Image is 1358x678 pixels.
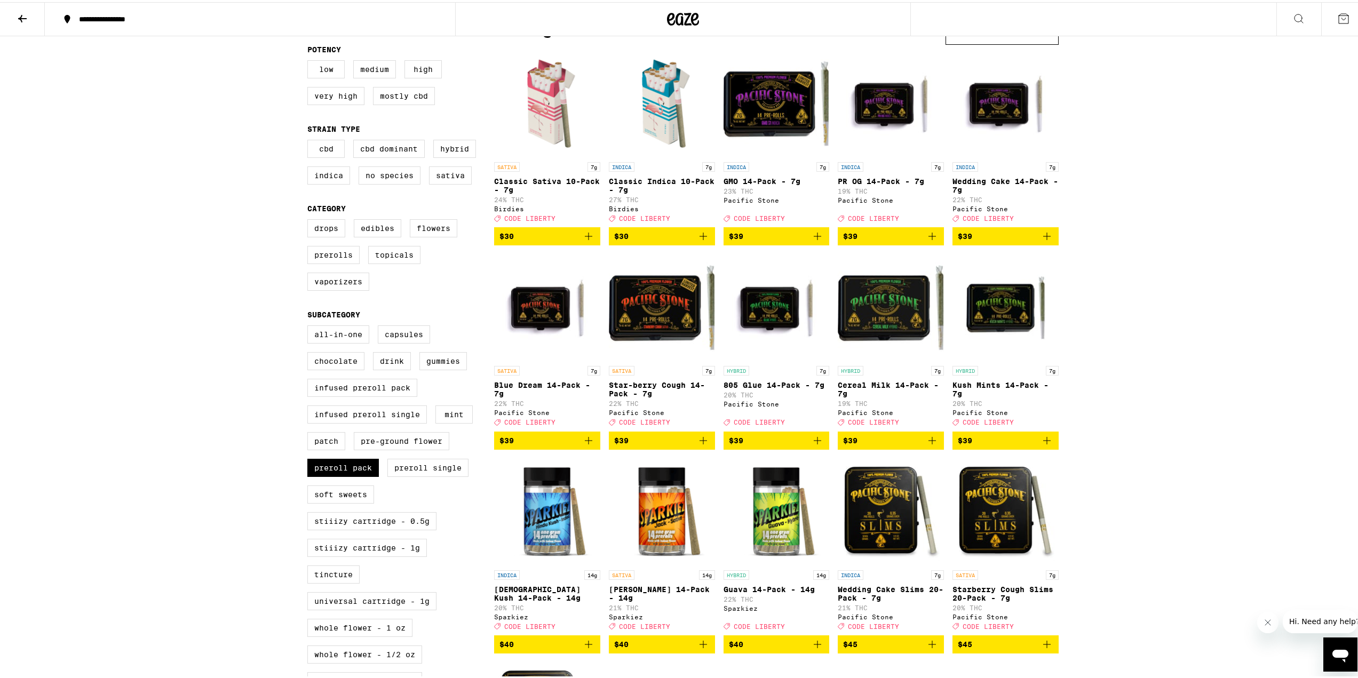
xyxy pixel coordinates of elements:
p: 27% THC [609,194,715,201]
a: Open page for Wedding Cake 14-Pack - 7g from Pacific Stone [952,48,1059,225]
legend: Strain Type [307,123,360,131]
label: STIIIZY Cartridge - 1g [307,537,427,555]
p: 22% THC [609,398,715,405]
p: SATIVA [609,568,634,578]
span: $39 [614,434,629,443]
p: Classic Indica 10-Pack - 7g [609,175,715,192]
p: SATIVA [952,568,978,578]
p: 7g [1046,568,1059,578]
a: Open page for Star-berry Cough 14-Pack - 7g from Pacific Stone [609,252,715,429]
label: Tincture [307,563,360,581]
label: Universal Cartridge - 1g [307,590,436,608]
button: Add to bag [494,225,600,243]
span: CODE LIBERTY [848,417,899,424]
p: 20% THC [952,398,1059,405]
button: Add to bag [838,429,944,448]
p: Blue Dream 14-Pack - 7g [494,379,600,396]
p: [PERSON_NAME] 14-Pack - 14g [609,583,715,600]
button: Add to bag [609,429,715,448]
p: [DEMOGRAPHIC_DATA] Kush 14-Pack - 14g [494,583,600,600]
img: Pacific Stone - GMO 14-Pack - 7g [724,48,830,155]
span: $39 [729,230,743,238]
div: Pacific Stone [838,611,944,618]
button: Add to bag [609,633,715,651]
p: 22% THC [494,398,600,405]
label: CBD Dominant [353,138,425,156]
img: Sparkiez - Jack 14-Pack - 14g [609,456,715,563]
p: 805 Glue 14-Pack - 7g [724,379,830,387]
p: HYBRID [952,364,978,373]
div: Pacific Stone [724,195,830,202]
p: 19% THC [838,186,944,193]
p: 7g [816,364,829,373]
button: Add to bag [952,633,1059,651]
span: $30 [499,230,514,238]
label: Capsules [378,323,430,341]
p: Star-berry Cough 14-Pack - 7g [609,379,715,396]
a: Open page for Starberry Cough Slims 20-Pack - 7g from Pacific Stone [952,456,1059,633]
span: $40 [729,638,743,647]
div: Pacific Stone [494,407,600,414]
p: Guava 14-Pack - 14g [724,583,830,592]
iframe: Button to launch messaging window [1323,635,1357,669]
p: INDICA [724,160,749,170]
p: 21% THC [609,602,715,609]
div: Pacific Stone [952,611,1059,618]
div: Sparkiez [494,611,600,618]
p: 7g [702,160,715,170]
span: CODE LIBERTY [848,213,899,220]
button: Add to bag [724,225,830,243]
p: SATIVA [494,364,520,373]
p: 19% THC [838,398,944,405]
label: Preroll Single [387,457,468,475]
p: INDICA [838,160,863,170]
label: Medium [353,58,396,76]
label: Vaporizers [307,270,369,289]
p: 7g [1046,364,1059,373]
a: Open page for Classic Sativa 10-Pack - 7g from Birdies [494,48,600,225]
span: $39 [958,230,972,238]
label: Drops [307,217,345,235]
p: 14g [813,568,829,578]
p: 7g [931,364,944,373]
p: 7g [816,160,829,170]
legend: Subcategory [307,308,360,317]
a: Open page for Hindu Kush 14-Pack - 14g from Sparkiez [494,456,600,633]
label: Edibles [354,217,401,235]
span: CODE LIBERTY [963,417,1014,424]
button: Add to bag [838,633,944,651]
p: SATIVA [494,160,520,170]
label: Sativa [429,164,472,182]
p: 7g [702,364,715,373]
a: Open page for 805 Glue 14-Pack - 7g from Pacific Stone [724,252,830,429]
div: Pacific Stone [952,407,1059,414]
div: Sparkiez [609,611,715,618]
p: HYBRID [838,364,863,373]
img: Pacific Stone - Starberry Cough Slims 20-Pack - 7g [952,456,1059,563]
span: $39 [958,434,972,443]
label: Infused Preroll Pack [307,377,417,395]
div: Pacific Stone [952,203,1059,210]
p: GMO 14-Pack - 7g [724,175,830,184]
p: INDICA [494,568,520,578]
img: Birdies - Classic Sativa 10-Pack - 7g [494,48,600,155]
span: $39 [729,434,743,443]
button: Add to bag [609,225,715,243]
p: 7g [587,160,600,170]
a: Open page for Cereal Milk 14-Pack - 7g from Pacific Stone [838,252,944,429]
div: Pacific Stone [609,407,715,414]
img: Sparkiez - Hindu Kush 14-Pack - 14g [494,456,600,563]
a: Open page for Classic Indica 10-Pack - 7g from Birdies [609,48,715,225]
label: Whole Flower - 1 oz [307,617,412,635]
span: $39 [499,434,514,443]
label: No Species [359,164,420,182]
p: 22% THC [724,594,830,601]
p: Wedding Cake Slims 20-Pack - 7g [838,583,944,600]
button: Add to bag [494,633,600,651]
span: $40 [499,638,514,647]
p: PR OG 14-Pack - 7g [838,175,944,184]
span: $45 [958,638,972,647]
a: Open page for Blue Dream 14-Pack - 7g from Pacific Stone [494,252,600,429]
p: 23% THC [724,186,830,193]
p: 24% THC [494,194,600,201]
